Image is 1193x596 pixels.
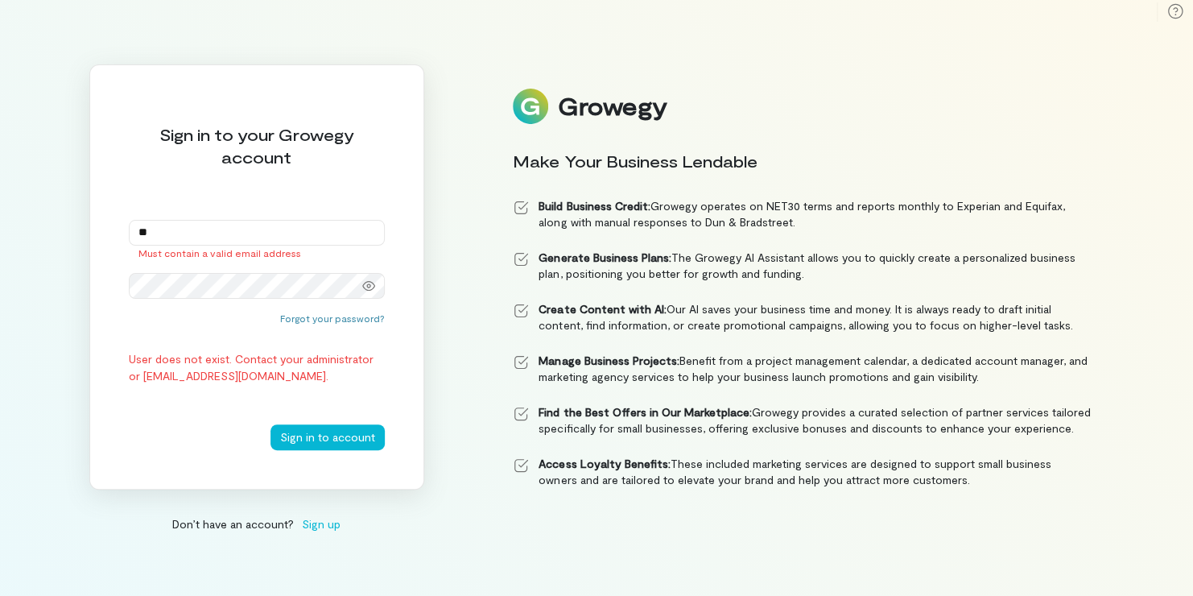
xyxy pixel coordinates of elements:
li: Our AI saves your business time and money. It is always ready to draft initial content, find info... [513,301,1091,333]
li: Growegy provides a curated selection of partner services tailored specifically for small business... [513,404,1091,437]
strong: Build Business Credit: [539,199,650,213]
div: Sign in to your Growegy account [129,123,385,168]
img: Logo [513,89,548,124]
li: Growegy operates on NET30 terms and reports monthly to Experian and Equifax, along with manual re... [513,198,1091,230]
div: Must contain a valid email address [129,246,385,260]
strong: Manage Business Projects: [539,354,679,367]
button: Sign in to account [270,424,385,450]
div: User does not exist. Contact your administrator or [EMAIL_ADDRESS][DOMAIN_NAME]. [129,350,385,384]
strong: Find the Best Offers in Our Marketplace: [539,405,751,419]
button: Forgot your password? [280,312,385,325]
div: Don’t have an account? [89,515,424,532]
strong: Access Loyalty Benefits: [539,457,670,470]
li: The Growegy AI Assistant allows you to quickly create a personalized business plan, positioning y... [513,250,1091,282]
li: Benefit from a project management calendar, a dedicated account manager, and marketing agency ser... [513,353,1091,385]
li: These included marketing services are designed to support small business owners and are tailored ... [513,456,1091,488]
span: Sign up [302,515,341,532]
strong: Create Content with AI: [539,302,666,316]
strong: Generate Business Plans: [539,250,671,264]
div: Make Your Business Lendable [513,150,1091,172]
div: Growegy [558,93,666,120]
